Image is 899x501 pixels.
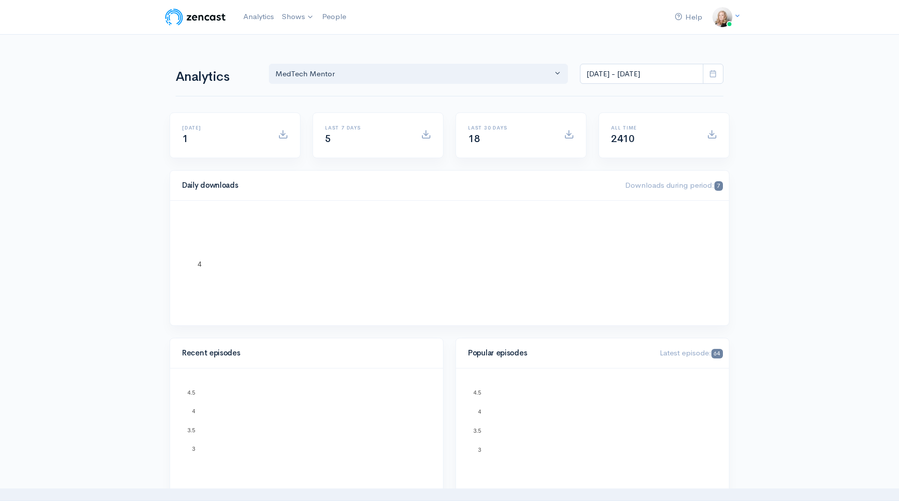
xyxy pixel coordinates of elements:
[198,260,202,268] text: 4
[182,349,425,357] h4: Recent episodes
[711,349,723,358] span: 64
[164,7,227,27] img: ZenCast Logo
[468,125,552,131] h6: Last 30 days
[188,427,195,433] text: 3.5
[239,6,278,28] a: Analytics
[468,349,648,357] h4: Popular episodes
[625,180,723,190] span: Downloads during period:
[478,446,481,452] text: 3
[714,181,723,191] span: 7
[474,427,481,433] text: 3.5
[176,70,257,84] h1: Analytics
[275,68,552,80] div: MedTech Mentor
[182,213,717,313] svg: A chart.
[182,381,431,481] svg: A chart.
[611,133,634,145] span: 2410
[325,125,409,131] h6: Last 7 days
[468,381,717,481] svg: A chart.
[192,408,195,414] text: 4
[192,446,195,452] text: 3
[182,125,266,131] h6: [DATE]
[712,7,732,27] img: ...
[660,348,723,357] span: Latest episode:
[182,133,188,145] span: 1
[182,181,613,190] h4: Daily downloads
[468,133,480,145] span: 18
[580,64,703,84] input: analytics date range selector
[478,409,481,415] text: 4
[611,125,695,131] h6: All time
[318,6,350,28] a: People
[269,64,568,84] button: MedTech Mentor
[474,390,481,396] text: 4.5
[278,6,318,28] a: Shows
[188,389,195,395] text: 4.5
[865,467,889,491] iframe: gist-messenger-bubble-iframe
[671,7,706,28] a: Help
[325,133,331,145] span: 5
